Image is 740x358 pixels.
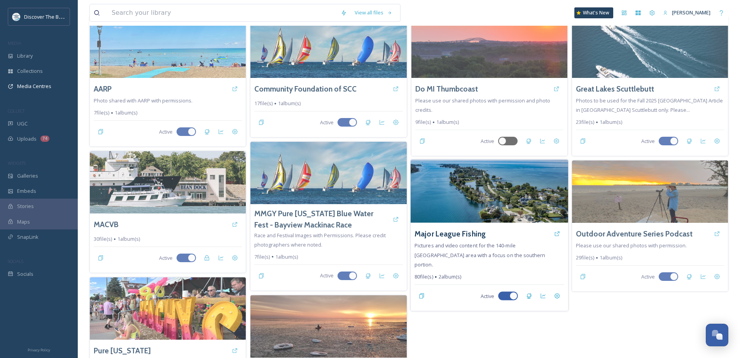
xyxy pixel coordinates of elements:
img: Sunrise%20Blue%20Water%20Bridges%20Port%20Huron%20Photo%20by%20John%20Fleming%20with%20Permission... [411,16,567,78]
span: Uploads [17,135,37,143]
a: AARP [94,83,112,95]
img: 054e1509-7b1b-48d2-8146-bbb101bb29bf.jpg [90,277,246,340]
span: 1 album(s) [278,100,301,107]
div: 74 [40,136,49,142]
img: f4938ce6-f635-4fe2-a10e-d5bc0ee0475f.jpg [572,16,728,78]
a: View all files [351,5,396,20]
a: Outdoor Adventure Series Podcast [576,228,693,240]
span: Photos to be used for the Fall 2025 [GEOGRAPHIC_DATA] Article in [GEOGRAPHIC_DATA] Scuttlebutt on... [576,97,723,113]
span: 1 album(s) [115,109,137,116]
span: Active [159,254,173,262]
span: Discover The Blue [24,13,66,20]
span: SnapLink [17,233,38,241]
span: Photo shared with AARP with permissions. [94,97,192,104]
span: Collections [17,67,43,75]
a: Pure [US_STATE] [94,345,151,356]
span: 1 album(s) [275,253,298,261]
span: 2 album(s) [438,273,461,280]
a: Do MI Thumbcoast [415,83,478,95]
a: Great Lakes Scuttlebutt [576,83,654,95]
img: 1710423113617.jpeg [12,13,20,21]
span: Active [320,272,334,279]
span: SOCIALS [8,258,23,264]
span: 1 album(s) [117,235,140,243]
span: 9 file(s) [415,118,431,126]
span: Active [641,138,655,145]
a: Privacy Policy [28,345,50,354]
span: Galleries [17,172,38,180]
img: 059d952a-8df2-41ea-9dd1-59b5253c932a.jpg [250,142,406,204]
img: d859a85f-db53-47f7-a181-3cc37817152c.jpg [90,151,246,213]
span: Active [481,138,494,145]
span: Stories [17,203,34,210]
a: Major League Fishing [415,228,486,240]
img: 059d952a-8df2-41ea-9dd1-59b5253c932a.jpg [250,16,406,78]
span: 80 file(s) [415,273,433,280]
a: What's New [574,7,613,18]
input: Search your library [108,4,337,21]
span: COLLECT [8,108,24,114]
span: Maps [17,218,30,226]
img: Birding%20Lighthouse%20Beach%20Oct%202021%20bluewater.org%20ks.jpg [572,160,728,223]
a: [PERSON_NAME] [659,5,714,20]
span: 7 file(s) [94,109,109,116]
span: 29 file(s) [576,254,594,261]
span: MEDIA [8,40,21,46]
span: 30 file(s) [94,235,112,243]
span: Active [320,119,334,126]
span: Embeds [17,187,36,195]
span: Please use our shared photos with permission. [576,242,687,249]
span: Library [17,52,33,60]
span: Active [159,128,173,136]
span: Please use our shared photos with permission and photo credits. [415,97,550,113]
img: bf46e0b4-eaa1-413c-bb9c-369768befd1c.jpg [410,160,568,223]
a: Community Foundation of SCC [254,83,357,95]
span: 1 album(s) [600,118,622,126]
span: 1 album(s) [600,254,622,261]
a: MACVB [94,219,119,230]
span: Media Centres [17,83,51,90]
span: 17 file(s) [254,100,273,107]
a: MMGY Pure [US_STATE] Blue Water Fest - Bayview Mackinac Race [254,208,388,231]
span: 1 album(s) [436,118,459,126]
span: Active [641,273,655,280]
span: Active [481,292,494,300]
span: Race and Festival Images with Permissions. Please credit photographers where noted. [254,232,386,248]
img: 70a20738-0640-4fa8-a955-ad9bf031ab5a.jpg [250,295,406,358]
span: [PERSON_NAME] [672,9,710,16]
span: UGC [17,120,28,127]
span: WIDGETS [8,160,26,166]
span: Socials [17,270,33,278]
button: Open Chat [706,324,728,346]
span: Privacy Policy [28,347,50,353]
img: df119337-41c9-4416-9cb7-be44d27bbb38.jpg [90,16,246,78]
span: 23 file(s) [576,118,594,126]
span: Pictures and video content for the 140-mile [GEOGRAPHIC_DATA] area with a focus on the southern p... [415,242,545,268]
span: 7 file(s) [254,253,270,261]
